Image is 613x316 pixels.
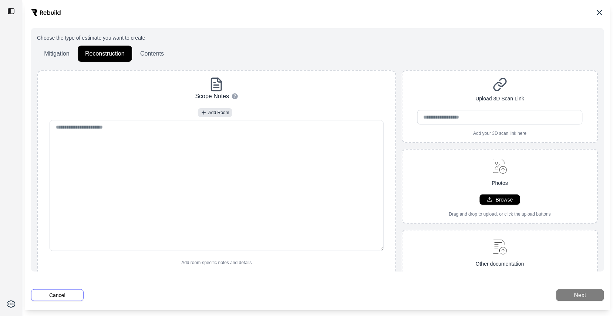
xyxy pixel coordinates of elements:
[489,236,511,257] img: upload-document.svg
[198,108,232,117] button: Add Room
[234,93,236,99] span: ?
[480,194,520,205] button: Browse
[496,196,513,203] p: Browse
[37,34,598,41] p: Choose the type of estimate you want to create
[195,92,229,101] p: Scope Notes
[78,46,132,61] button: Reconstruction
[473,130,526,136] p: Add your 3D scan link here
[7,7,15,15] img: toggle sidebar
[37,46,77,61] button: Mitigation
[449,211,551,217] p: Drag and drop to upload, or click the upload buttons
[181,260,252,266] p: Add room-specific notes and details
[489,156,511,176] img: upload-image.svg
[476,95,525,103] p: Upload 3D Scan Link
[31,289,84,301] button: Cancel
[31,9,61,16] img: Rebuild
[208,110,229,116] span: Add Room
[133,46,171,61] button: Contents
[476,260,524,268] p: Other documentation
[492,179,508,187] p: Photos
